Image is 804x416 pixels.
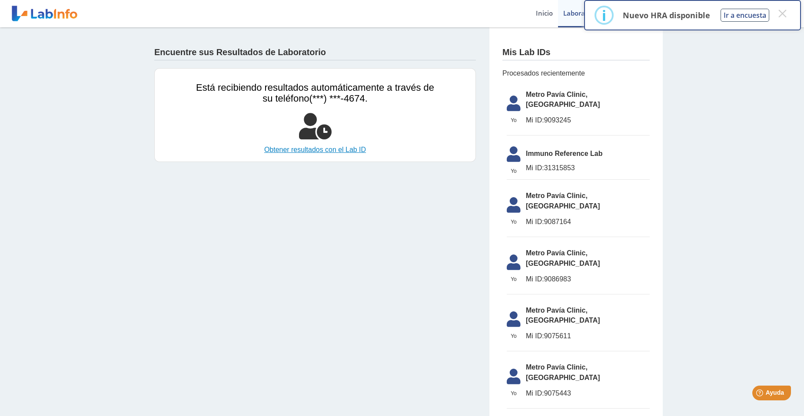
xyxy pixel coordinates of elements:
[502,332,526,340] span: Yo
[721,9,769,22] button: Ir a encuesta
[526,362,650,383] span: Metro Pavía Clinic, [GEOGRAPHIC_DATA]
[526,274,650,284] span: 9086983
[602,7,606,23] div: i
[502,390,526,397] span: Yo
[526,218,544,225] span: Mi ID:
[526,115,650,125] span: 9093245
[502,68,650,79] span: Procesados recientemente
[502,167,526,175] span: Yo
[526,305,650,326] span: Metro Pavía Clinic, [GEOGRAPHIC_DATA]
[526,388,650,399] span: 9075443
[526,116,544,124] span: Mi ID:
[502,275,526,283] span: Yo
[526,89,650,110] span: Metro Pavía Clinic, [GEOGRAPHIC_DATA]
[526,390,544,397] span: Mi ID:
[196,82,434,104] span: Está recibiendo resultados automáticamente a través de su teléfono
[526,217,650,227] span: 9087164
[196,145,434,155] a: Obtener resultados con el Lab ID
[526,149,650,159] span: Immuno Reference Lab
[154,47,326,58] h4: Encuentre sus Resultados de Laboratorio
[526,163,650,173] span: 31315853
[502,47,551,58] h4: Mis Lab IDs
[774,6,790,21] button: Close this dialog
[502,218,526,226] span: Yo
[502,116,526,124] span: Yo
[727,382,794,406] iframe: Help widget launcher
[526,275,544,283] span: Mi ID:
[526,191,650,211] span: Metro Pavía Clinic, [GEOGRAPHIC_DATA]
[526,248,650,269] span: Metro Pavía Clinic, [GEOGRAPHIC_DATA]
[526,331,650,341] span: 9075611
[526,332,544,340] span: Mi ID:
[526,164,544,172] span: Mi ID:
[623,10,710,20] p: Nuevo HRA disponible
